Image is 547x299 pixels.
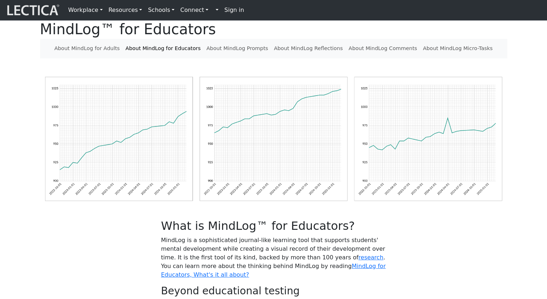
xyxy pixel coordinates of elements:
strong: Sign in [224,6,244,13]
img: mindlog-chart-banner.png [44,76,503,202]
a: Workplace [65,3,106,17]
a: About MindLog Comments [346,42,420,55]
h3: Beyond educational testing [161,285,386,297]
a: About MindLog Micro-Tasks [420,42,496,55]
h1: MindLog™ for Educators [40,21,507,38]
a: Sign in [221,3,247,17]
a: MindLog for Educators‚ What's it all about? [161,263,386,278]
h2: What is MindLog™ for Educators? [161,219,386,233]
a: About MindLog for Adults [52,42,123,55]
a: Schools [145,3,177,17]
img: lecticalive [5,3,59,17]
a: About MindLog for Educators [123,42,203,55]
a: About MindLog Prompts [203,42,271,55]
a: research [358,254,383,261]
a: About MindLog Reflections [271,42,346,55]
a: Resources [106,3,145,17]
p: MindLog is a sophisticated journal-like learning tool that supports students' mental development ... [161,236,386,279]
a: Connect [177,3,211,17]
